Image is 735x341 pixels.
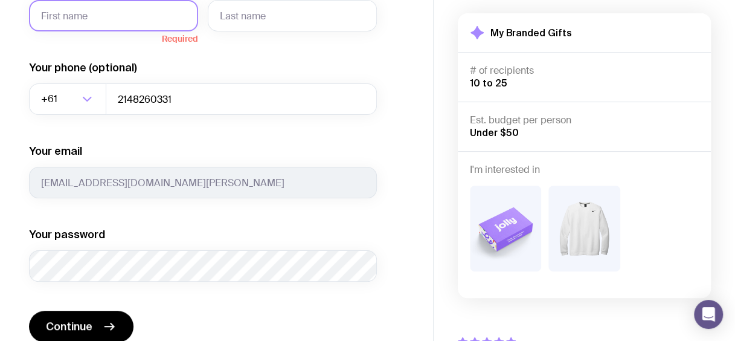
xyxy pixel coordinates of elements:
span: 10 to 25 [470,77,507,88]
input: 0400123456 [106,83,377,115]
h2: My Branded Gifts [490,27,572,39]
h4: Est. budget per person [470,114,699,126]
label: Your email [29,144,82,158]
span: +61 [41,83,60,115]
label: Your phone (optional) [29,60,137,75]
input: Search for option [60,83,79,115]
input: you@email.com [29,167,377,198]
div: Search for option [29,83,106,115]
h4: # of recipients [470,65,699,77]
span: Continue [46,319,92,334]
h4: I'm interested in [470,164,699,176]
div: Open Intercom Messenger [694,300,723,329]
span: Under $50 [470,127,519,138]
label: Your password [29,227,105,242]
span: Required [29,31,198,44]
